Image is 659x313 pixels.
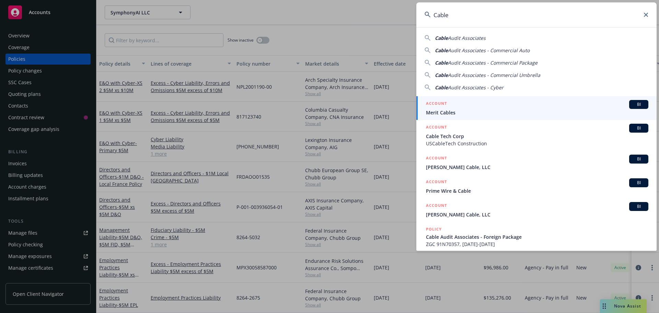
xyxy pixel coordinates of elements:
[426,226,442,233] h5: POLICY
[435,84,448,91] span: Cable
[426,133,648,140] span: Cable Tech Corp
[416,222,657,251] a: POLICYCable Audit Associates - Foreign PackageZGC 91N70357, [DATE]-[DATE]
[426,187,648,194] span: Prime Wire & Cable
[426,140,648,147] span: USCableTech Construction
[448,47,530,54] span: Audit Associates - Commercial Auto
[426,178,447,187] h5: ACCOUNT
[448,84,504,91] span: Audit Associates - Cyber
[632,203,646,210] span: BI
[416,2,657,27] input: Search...
[426,155,447,163] h5: ACCOUNT
[426,241,648,248] span: ZGC 91N70357, [DATE]-[DATE]
[416,120,657,151] a: ACCOUNTBICable Tech CorpUSCableTech Construction
[435,59,448,66] span: Cable
[426,124,447,132] h5: ACCOUNT
[426,109,648,116] span: Merit Cables
[435,47,448,54] span: Cable
[632,180,646,186] span: BI
[435,72,448,78] span: Cable
[426,211,648,218] span: [PERSON_NAME] Cable, LLC
[416,96,657,120] a: ACCOUNTBIMerit Cables
[416,198,657,222] a: ACCOUNTBI[PERSON_NAME] Cable, LLC
[448,35,486,41] span: Audit Associates
[435,35,448,41] span: Cable
[632,156,646,162] span: BI
[426,233,648,241] span: Cable Audit Associates - Foreign Package
[426,164,648,171] span: [PERSON_NAME] Cable, LLC
[426,100,447,108] h5: ACCOUNT
[448,59,537,66] span: Audit Associates - Commercial Package
[632,101,646,108] span: BI
[426,202,447,210] h5: ACCOUNT
[416,175,657,198] a: ACCOUNTBIPrime Wire & Cable
[416,151,657,175] a: ACCOUNTBI[PERSON_NAME] Cable, LLC
[632,125,646,131] span: BI
[448,72,540,78] span: Audit Associates - Commercial Umbrella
